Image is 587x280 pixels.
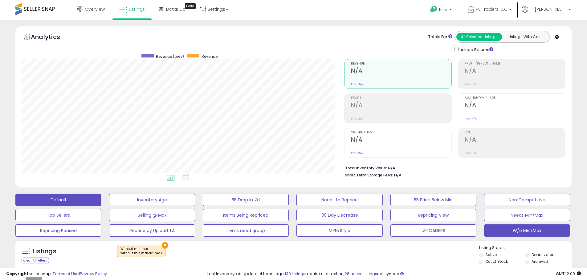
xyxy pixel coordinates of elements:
span: Ordered Items [351,131,451,134]
span: Profit [PERSON_NAME] [465,62,565,65]
div: Tooltip anchor [185,3,196,9]
h5: Analytics [31,33,72,43]
small: Prev: N/A [351,151,363,155]
button: UPLOADERS [390,224,476,237]
button: Top Sellers [15,209,101,221]
button: Repricing Paused [15,224,101,237]
button: Reprice by Upload TA [109,224,195,237]
button: Needs to Reprice [296,194,382,206]
b: Short Term Storage Fees: [345,172,393,178]
h2: N/A [351,136,451,144]
span: Help [439,7,447,12]
span: Listings [129,6,145,12]
span: Revenue [202,54,218,59]
button: Items Being Repriced [203,209,289,221]
small: Prev: N/A [351,117,363,120]
button: Non Competitive [484,194,570,206]
h2: N/A [351,67,451,76]
div: seller snap | | [6,271,107,277]
span: ROI [465,131,565,134]
span: Revenue [351,62,451,65]
button: Default [15,194,101,206]
div: Totals For [428,34,452,40]
h2: N/A [465,102,565,110]
a: Hi [PERSON_NAME] [522,6,571,20]
span: PS Traders, LLC [476,6,508,12]
button: All Selected Listings [456,33,502,41]
small: Prev: N/A [465,151,477,155]
span: N/A [394,172,402,178]
button: Selling @ Max [109,209,195,221]
button: W/o Min/Max [484,224,570,237]
button: BB Price Below Min [390,194,476,206]
a: 139 listings [285,271,305,277]
span: DataHub [166,6,185,12]
label: Active [485,252,497,257]
b: Total Inventory Value: [345,165,387,171]
strong: Copyright [6,271,29,277]
a: Terms of Use [53,271,79,277]
h2: N/A [465,67,565,76]
span: Hi [PERSON_NAME] [530,6,567,12]
div: Last InventoryLab Update: 4 hours ago, require user action, not synced. [207,271,581,277]
button: Repricing View [390,209,476,221]
label: Deactivated [532,252,555,257]
button: × [162,242,168,249]
button: BB Drop in 7d [203,194,289,206]
button: MPN/Style [296,224,382,237]
span: 2025-09-12 12:09 GMT [556,271,581,277]
button: 30 Day Decrease [296,209,382,221]
span: Overview [85,6,105,12]
div: Include Returns [450,46,501,53]
span: Profit [351,97,451,100]
a: Help [425,1,458,20]
small: Prev: N/A [465,117,477,120]
h5: Listings [33,247,56,256]
small: Prev: N/A [465,82,477,86]
a: Privacy Policy [80,271,107,277]
button: Listings With Cost [502,33,548,41]
div: Clear All Filters [22,258,49,263]
label: Archived [532,259,548,264]
i: Get Help [430,6,438,13]
label: Out of Stock [485,259,508,264]
a: 28 active listings [344,271,377,277]
button: Needs Min/Max [484,209,570,221]
div: without min,without max [120,251,162,255]
li: N/A [345,164,561,171]
button: Items need group [203,224,289,237]
small: Prev: N/A [351,82,363,86]
h2: N/A [351,102,451,110]
p: Listing States: [479,245,572,251]
span: Avg. Buybox Share [465,97,565,100]
button: Inventory Age [109,194,195,206]
span: Revenue (prev) [156,54,184,59]
span: Without min max : [120,246,162,256]
h2: N/A [465,136,565,144]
